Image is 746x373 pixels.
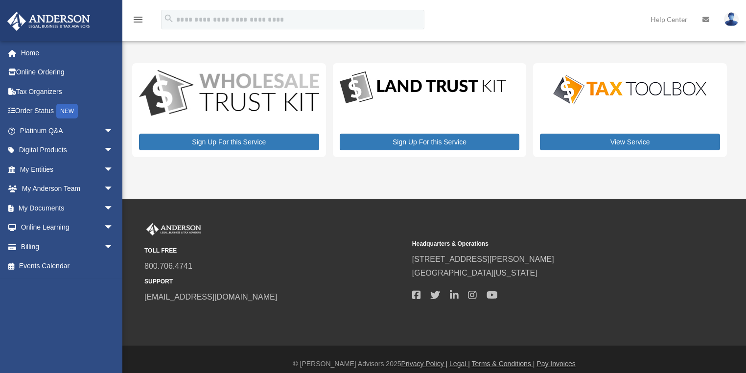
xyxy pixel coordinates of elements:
[104,198,123,218] span: arrow_drop_down
[7,179,128,199] a: My Anderson Teamarrow_drop_down
[724,12,739,26] img: User Pic
[4,12,93,31] img: Anderson Advisors Platinum Portal
[472,360,535,368] a: Terms & Conditions |
[412,239,673,249] small: Headquarters & Operations
[540,134,720,150] a: View Service
[139,70,319,117] img: WS-Trust-Kit-lgo-1.jpg
[122,358,746,370] div: © [PERSON_NAME] Advisors 2025
[144,262,192,270] a: 800.706.4741
[139,134,319,150] a: Sign Up For this Service
[7,82,128,101] a: Tax Organizers
[104,179,123,199] span: arrow_drop_down
[7,63,128,82] a: Online Ordering
[104,160,123,180] span: arrow_drop_down
[104,218,123,238] span: arrow_drop_down
[104,237,123,257] span: arrow_drop_down
[7,121,128,140] a: Platinum Q&Aarrow_drop_down
[412,269,537,277] a: [GEOGRAPHIC_DATA][US_STATE]
[132,14,144,25] i: menu
[7,256,128,276] a: Events Calendar
[340,70,506,106] img: LandTrust_lgo-1.jpg
[7,237,128,256] a: Billingarrow_drop_down
[7,43,128,63] a: Home
[401,360,448,368] a: Privacy Policy |
[104,140,123,161] span: arrow_drop_down
[144,293,277,301] a: [EMAIL_ADDRESS][DOMAIN_NAME]
[536,360,575,368] a: Pay Invoices
[7,160,128,179] a: My Entitiesarrow_drop_down
[340,134,520,150] a: Sign Up For this Service
[144,223,203,236] img: Anderson Advisors Platinum Portal
[412,255,554,263] a: [STREET_ADDRESS][PERSON_NAME]
[104,121,123,141] span: arrow_drop_down
[7,140,123,160] a: Digital Productsarrow_drop_down
[7,218,128,237] a: Online Learningarrow_drop_down
[449,360,470,368] a: Legal |
[56,104,78,118] div: NEW
[7,198,128,218] a: My Documentsarrow_drop_down
[7,101,128,121] a: Order StatusNEW
[144,246,405,256] small: TOLL FREE
[132,17,144,25] a: menu
[144,277,405,287] small: SUPPORT
[163,13,174,24] i: search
